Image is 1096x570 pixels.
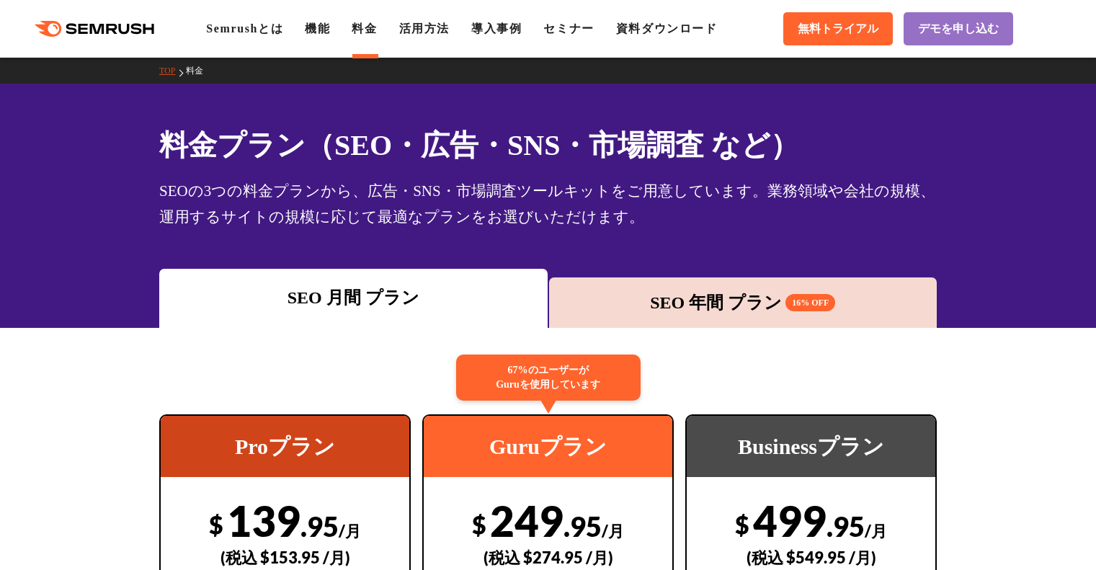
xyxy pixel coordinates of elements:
[543,22,594,35] a: セミナー
[471,22,522,35] a: 導入事例
[556,290,930,316] div: SEO 年間 プラン
[602,521,624,540] span: /月
[159,124,937,166] h1: 料金プラン（SEO・広告・SNS・市場調査 など）
[352,22,377,35] a: 料金
[206,22,283,35] a: Semrushとは
[456,355,641,401] div: 67%のユーザーが Guruを使用しています
[616,22,718,35] a: 資料ダウンロード
[159,178,937,230] div: SEOの3つの料金プランから、広告・SNS・市場調査ツールキットをご用意しています。業務領域や会社の規模、運用するサイトの規模に応じて最適なプランをお選びいただけます。
[186,66,214,76] a: 料金
[735,509,749,539] span: $
[472,509,486,539] span: $
[798,22,878,37] span: 無料トライアル
[563,509,602,543] span: .95
[785,294,835,311] span: 16% OFF
[783,12,893,45] a: 無料トライアル
[300,509,339,543] span: .95
[424,416,672,477] div: Guruプラン
[687,416,935,477] div: Businessプラン
[159,66,186,76] a: TOP
[209,509,223,539] span: $
[166,285,540,311] div: SEO 月間 プラン
[827,509,865,543] span: .95
[305,22,330,35] a: 機能
[161,416,409,477] div: Proプラン
[399,22,450,35] a: 活用方法
[918,22,999,37] span: デモを申し込む
[865,521,887,540] span: /月
[904,12,1013,45] a: デモを申し込む
[339,521,361,540] span: /月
